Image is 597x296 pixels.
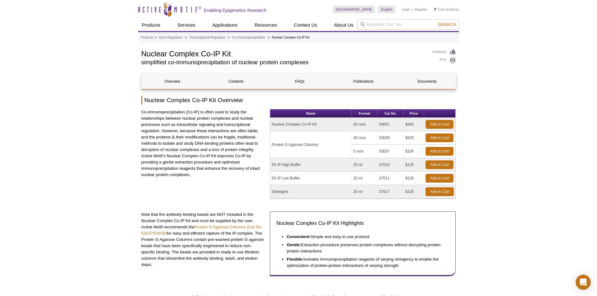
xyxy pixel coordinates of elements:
a: English [378,6,395,13]
h2: Nuclear Complex Co-IP Kit Overview [141,96,456,104]
td: 5X IP Low Buffer [270,172,352,185]
th: Format [352,109,377,118]
li: » [268,36,270,39]
a: Add to Cart [426,133,453,142]
li: » [155,36,157,39]
td: 54001 [377,118,404,131]
a: Transcriptional Regulation [189,35,226,40]
li: Simple and easy to use protocol [287,232,443,240]
td: 5 rxns [352,145,377,158]
button: Search [436,22,458,27]
h1: Nuclear Complex Co-IP Kit [141,49,426,58]
li: Extraction procedure preserves protein complexes without disrupting protein-protein interactions [287,240,443,254]
li: | [412,6,413,13]
a: Overview [142,74,203,89]
td: 37511 [377,172,404,185]
th: Price [404,109,424,118]
td: $425 [404,131,424,145]
td: $135 [404,185,424,199]
a: About Us [330,19,357,31]
a: Cart [434,7,445,12]
a: Print [432,57,456,64]
td: 30 rxns [352,131,377,145]
a: Add to Cart [426,187,454,196]
a: Co-Immunoprecipitation [232,35,265,40]
h2: simplified co-immunoprecipitation of nuclear protein complexes [141,60,426,65]
strong: Convenient: [287,234,311,239]
a: [GEOGRAPHIC_DATA] [333,6,375,13]
a: FAQs [269,74,331,89]
a: Register [415,7,427,12]
div: Open Intercom Messenger [576,275,591,290]
li: » [185,36,187,39]
td: 5X IP High Buffer [270,158,352,172]
a: Add to Cart [426,174,453,183]
a: Feedback [432,49,456,55]
td: 25 ml [352,172,377,185]
a: Login [402,7,410,12]
td: 50 rxns [352,118,377,131]
td: $440 [404,118,424,131]
td: 53039 [377,131,404,145]
a: Products [138,19,164,31]
a: Add to Cart [426,147,453,156]
td: 53037 [377,145,404,158]
th: Name [270,109,352,118]
li: Includes Immunoprecipitation reagents of varying stringency to enable the optimization of protein... [287,254,443,269]
td: $105 [404,145,424,158]
th: Cat No. [377,109,404,118]
strong: Flexible: [287,257,304,262]
p: Note that the antibody binding beads are NOT included in the Nuclear Complex Co-IP Kit and must b... [141,211,265,268]
span: Search [438,22,456,27]
p: Co-immunoprecipitation (Co-IP) is often used to study the relationships between nuclear protein c... [141,109,265,178]
td: Detergent [270,185,352,199]
td: Nuclear Complex Co-IP Kit [270,118,352,131]
a: Services [174,19,199,31]
a: Resources [251,19,281,31]
a: Applications [208,19,241,31]
td: $135 [404,172,424,185]
li: (0 items) [434,6,459,13]
img: Your Cart [434,8,437,11]
a: Add to Cart [426,120,453,129]
a: Add to Cart [426,160,453,169]
a: Publications [333,74,394,89]
a: Contact Us [290,19,321,31]
td: 37510 [377,158,404,172]
li: » [228,36,230,39]
li: Nuclear Complex Co-IP Kit [272,36,309,39]
a: Contents [205,74,267,89]
td: $135 [404,158,424,172]
td: 25 ml [352,185,377,199]
h3: Nuclear Complex Co-IP Kit Highlights [276,220,449,227]
td: 25 ml [352,158,377,172]
a: Products [141,35,153,40]
a: Protein G Agarose Columns (Cat No. 53037/53039) [141,225,262,236]
td: Protein G Agarose Columns [270,131,352,158]
input: Keyword, Cat. No. [357,19,459,30]
h2: Enabling Epigenetics Research [204,8,267,13]
a: Documents [396,74,458,89]
strong: Gentle: [287,242,301,247]
a: Gene Regulation [159,35,182,40]
td: 37517 [377,185,404,199]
